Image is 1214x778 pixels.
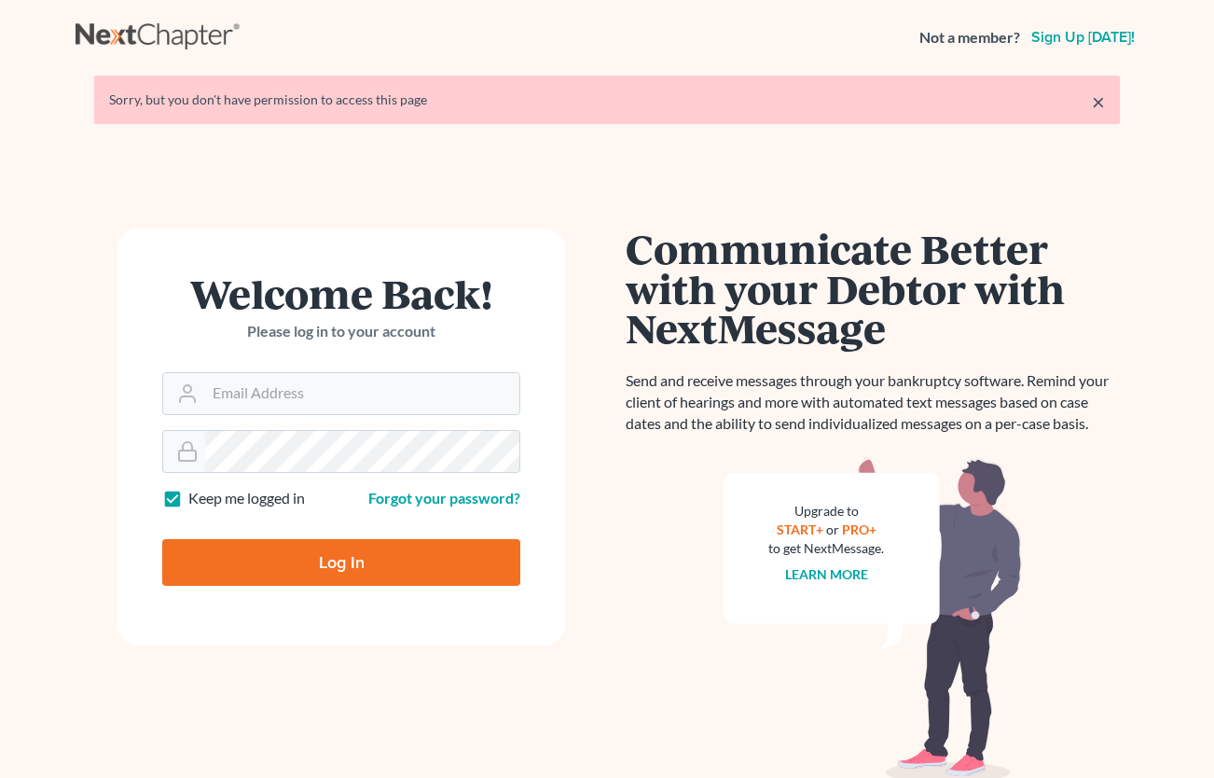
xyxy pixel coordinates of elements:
a: PRO+ [842,521,876,537]
a: Learn more [785,566,868,582]
label: Keep me logged in [188,488,305,509]
p: Send and receive messages through your bankruptcy software. Remind your client of hearings and mo... [626,370,1120,435]
a: START+ [777,521,823,537]
div: Sorry, but you don't have permission to access this page [109,90,1105,109]
h1: Welcome Back! [162,273,520,313]
input: Log In [162,539,520,586]
div: to get NextMessage. [768,539,884,558]
a: × [1092,90,1105,113]
h1: Communicate Better with your Debtor with NextMessage [626,229,1120,348]
input: Email Address [205,373,519,414]
p: Please log in to your account [162,321,520,342]
a: Sign up [DATE]! [1028,30,1138,45]
a: Forgot your password? [368,489,520,507]
span: or [826,521,839,537]
div: Upgrade to [768,502,884,521]
strong: Not a member? [919,27,1020,49]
